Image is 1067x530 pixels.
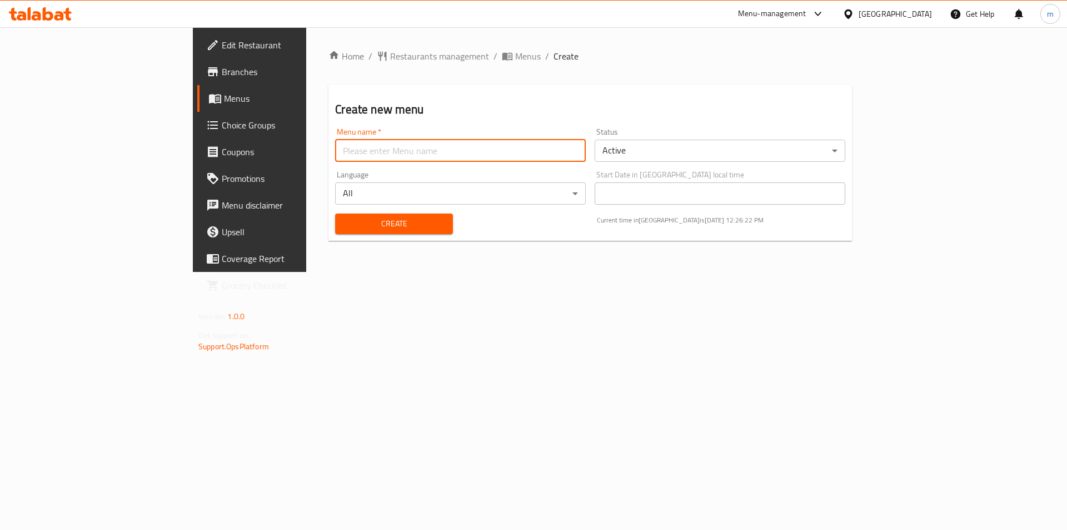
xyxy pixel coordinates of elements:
[222,65,362,78] span: Branches
[390,49,489,63] span: Restaurants management
[197,85,371,112] a: Menus
[597,215,845,225] p: Current time in [GEOGRAPHIC_DATA] is [DATE] 12:26:22 PM
[344,217,443,231] span: Create
[227,309,245,324] span: 1.0.0
[335,140,586,162] input: Please enter Menu name
[554,49,579,63] span: Create
[1047,8,1054,20] span: m
[222,172,362,185] span: Promotions
[197,165,371,192] a: Promotions
[197,58,371,85] a: Branches
[222,252,362,265] span: Coverage Report
[222,225,362,239] span: Upsell
[738,7,806,21] div: Menu-management
[222,279,362,292] span: Grocery Checklist
[197,272,371,299] a: Grocery Checklist
[222,118,362,132] span: Choice Groups
[335,182,586,205] div: All
[197,219,371,245] a: Upsell
[328,49,852,63] nav: breadcrumb
[595,140,845,162] div: Active
[222,38,362,52] span: Edit Restaurant
[197,112,371,138] a: Choice Groups
[493,49,497,63] li: /
[197,138,371,165] a: Coupons
[198,309,226,324] span: Version:
[859,8,932,20] div: [GEOGRAPHIC_DATA]
[197,245,371,272] a: Coverage Report
[222,199,362,212] span: Menu disclaimer
[198,339,269,354] a: Support.OpsPlatform
[335,101,845,118] h2: Create new menu
[335,214,452,234] button: Create
[377,49,489,63] a: Restaurants management
[224,92,362,105] span: Menus
[197,192,371,219] a: Menu disclaimer
[515,49,541,63] span: Menus
[502,49,541,63] a: Menus
[198,328,250,343] span: Get support on:
[222,145,362,158] span: Coupons
[197,32,371,58] a: Edit Restaurant
[545,49,549,63] li: /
